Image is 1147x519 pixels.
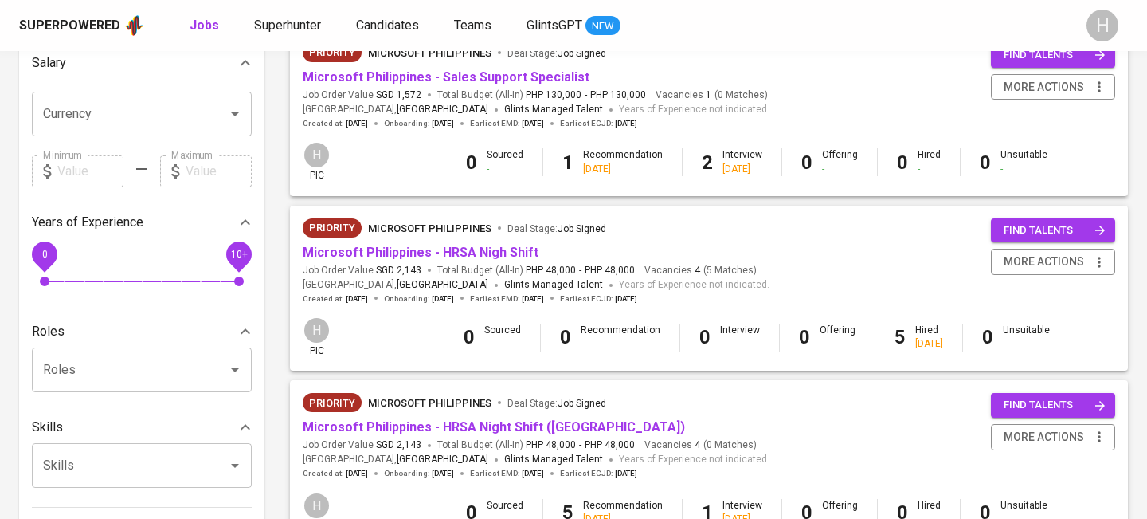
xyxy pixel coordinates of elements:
[470,468,544,479] span: Earliest EMD :
[356,18,419,33] span: Candidates
[376,264,421,277] span: SGD 2,143
[32,213,143,232] p: Years of Experience
[615,468,637,479] span: [DATE]
[224,103,246,125] button: Open
[1003,324,1050,351] div: Unsuitable
[303,88,421,102] span: Job Order Value
[619,102,769,118] span: Years of Experience not indicated.
[32,418,63,437] p: Skills
[397,102,488,118] span: [GEOGRAPHIC_DATA]
[397,452,488,468] span: [GEOGRAPHIC_DATA]
[41,248,47,259] span: 0
[19,14,145,37] a: Superpoweredapp logo
[32,53,66,73] p: Salary
[522,293,544,305] span: [DATE]
[692,438,700,452] span: 4
[897,151,908,174] b: 0
[526,438,576,452] span: PHP 48,000
[190,16,222,36] a: Jobs
[303,468,368,479] span: Created at :
[432,468,454,479] span: [DATE]
[585,438,635,452] span: PHP 48,000
[1000,148,1047,175] div: Unsuitable
[303,45,362,61] span: Priority
[560,326,571,348] b: 0
[1000,163,1047,176] div: -
[560,468,637,479] span: Earliest ECJD :
[303,393,362,412] div: New Job received from Demand Team
[692,264,700,277] span: 4
[303,264,421,277] span: Job Order Value
[487,163,523,176] div: -
[507,48,606,59] span: Deal Stage :
[384,293,454,305] span: Onboarding :
[644,264,757,277] span: Vacancies ( 5 Matches )
[822,163,858,176] div: -
[644,438,757,452] span: Vacancies ( 0 Matches )
[619,452,769,468] span: Years of Experience not indicated.
[895,326,906,348] b: 5
[303,395,362,411] span: Priority
[303,317,331,344] div: H
[991,393,1115,418] button: find talents
[384,118,454,129] span: Onboarding :
[915,324,943,351] div: Hired
[615,293,637,305] span: [DATE]
[303,141,331,169] div: H
[820,324,855,351] div: Offering
[230,248,247,259] span: 10+
[703,88,711,102] span: 1
[583,148,663,175] div: Recommendation
[303,245,538,260] a: Microsoft Philippines - HRSA Nigh Shift
[484,337,521,351] div: -
[507,223,606,234] span: Deal Stage :
[562,151,573,174] b: 1
[303,419,685,434] a: Microsoft Philippines - HRSA Night Shift ([GEOGRAPHIC_DATA])
[32,316,252,348] div: Roles
[346,468,368,479] span: [DATE]
[980,151,991,174] b: 0
[991,43,1115,68] button: find talents
[918,163,941,176] div: -
[466,151,477,174] b: 0
[487,148,523,175] div: Sourced
[527,18,582,33] span: GlintsGPT
[470,118,544,129] span: Earliest EMD :
[527,16,620,36] a: GlintsGPT NEW
[522,118,544,129] span: [DATE]
[504,104,603,115] span: Glints Managed Talent
[32,47,252,79] div: Salary
[1004,46,1106,65] span: find talents
[254,18,321,33] span: Superhunter
[303,293,368,305] span: Created at :
[590,88,646,102] span: PHP 130,000
[303,438,421,452] span: Job Order Value
[558,398,606,409] span: Job Signed
[224,359,246,381] button: Open
[368,222,491,234] span: Microsoft Philippines
[454,16,495,36] a: Teams
[822,148,858,175] div: Offering
[484,324,521,351] div: Sourced
[722,148,762,175] div: Interview
[1004,77,1084,97] span: more actions
[346,118,368,129] span: [DATE]
[615,118,637,129] span: [DATE]
[585,18,620,34] span: NEW
[656,88,768,102] span: Vacancies ( 0 Matches )
[57,155,123,187] input: Value
[991,424,1115,450] button: more actions
[820,337,855,351] div: -
[432,118,454,129] span: [DATE]
[303,277,488,293] span: [GEOGRAPHIC_DATA] ,
[254,16,324,36] a: Superhunter
[585,264,635,277] span: PHP 48,000
[991,218,1115,243] button: find talents
[801,151,812,174] b: 0
[186,155,252,187] input: Value
[583,163,663,176] div: [DATE]
[799,326,810,348] b: 0
[303,102,488,118] span: [GEOGRAPHIC_DATA] ,
[699,326,711,348] b: 0
[464,326,475,348] b: 0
